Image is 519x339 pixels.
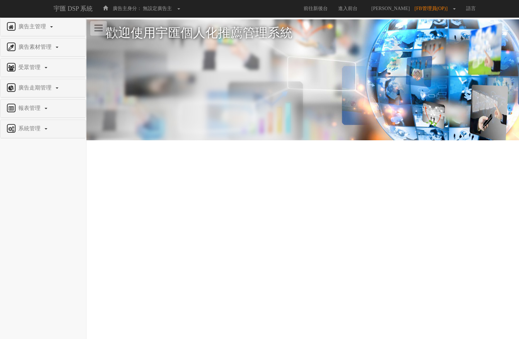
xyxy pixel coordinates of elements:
span: [FB管理員(OP)] [415,6,451,11]
span: 廣告主身分： [113,6,142,11]
a: 廣告素材管理 [6,42,81,53]
span: 受眾管理 [17,64,44,70]
span: 報表管理 [17,105,44,111]
span: 無設定廣告主 [143,6,172,11]
a: 系統管理 [6,123,81,134]
span: 系統管理 [17,125,44,131]
span: 廣告走期管理 [17,85,55,91]
h1: 歡迎使用宇匯個人化推薦管理系統 [106,26,500,40]
a: 廣告走期管理 [6,83,81,94]
a: 受眾管理 [6,62,81,73]
a: 廣告主管理 [6,21,81,32]
a: 報表管理 [6,103,81,114]
span: [PERSON_NAME] [368,6,413,11]
span: 廣告素材管理 [17,44,55,50]
span: 廣告主管理 [17,23,49,29]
